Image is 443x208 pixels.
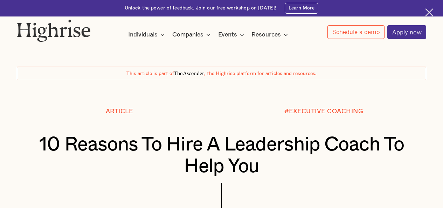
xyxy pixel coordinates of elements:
div: Unlock the power of feedback. Join our free workshop on [DATE]! [125,5,277,12]
div: #EXECUTIVE COACHING [284,108,364,115]
div: Individuals [128,31,158,39]
a: Learn More [285,3,319,14]
h1: 10 Reasons To Hire A Leadership Coach To Help You [34,134,409,177]
img: Highrise logo [17,19,91,42]
div: Resources [251,31,281,39]
a: Schedule a demo [327,25,385,39]
img: Cross icon [425,8,433,16]
a: Apply now [387,25,426,39]
span: The Ascender [174,69,204,75]
div: Article [106,108,133,115]
div: Events [218,31,237,39]
span: , the Highrise platform for articles and resources. [204,71,317,76]
span: This article is part of [126,71,174,76]
div: Companies [172,31,203,39]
